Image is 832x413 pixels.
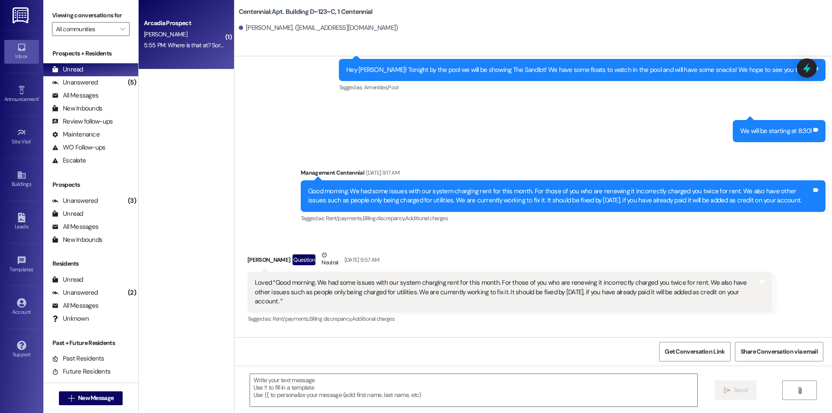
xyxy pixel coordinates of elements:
span: Billing discrepancy , [309,315,352,322]
div: Hey [PERSON_NAME]! Tonight by the pool we will be showing The Sandlot! We have some floats to wat... [346,65,812,75]
div: All Messages [52,222,98,231]
div: Prospects [43,180,138,189]
a: Account [4,296,39,319]
div: Unread [52,65,83,74]
a: Templates • [4,253,39,276]
div: Maintenance [52,130,100,139]
div: Question [292,254,315,265]
span: • [39,95,40,101]
label: Viewing conversations for [52,9,130,22]
span: Get Conversation Link [665,347,725,356]
div: [PERSON_NAME]. ([EMAIL_ADDRESS][DOMAIN_NAME]) [239,23,398,33]
span: New Message [78,393,114,403]
input: All communities [56,22,116,36]
div: Loved “Good morning. We had some issues with our system charging rent for this month. For those o... [255,278,758,306]
button: New Message [59,391,123,405]
a: Site Visit • [4,125,39,149]
span: • [33,265,35,271]
div: (5) [126,76,138,89]
div: Unread [52,275,83,284]
button: Send [715,380,757,400]
div: Prospects + Residents [43,49,138,58]
div: Tagged as: [339,81,825,94]
div: Tagged as: [301,212,825,224]
div: 5:55 PM: Where is that at? Sorry we went out looking and didn't see anything [144,41,337,49]
span: Pool [388,84,398,91]
div: Good morning. We had some issues with our system charging rent for this month. For those of you w... [308,187,812,205]
a: Buildings [4,168,39,191]
img: ResiDesk Logo [13,7,30,23]
div: All Messages [52,301,98,310]
button: Share Conversation via email [735,342,823,361]
a: Inbox [4,40,39,63]
div: New Inbounds [52,235,102,244]
div: Past + Future Residents [43,338,138,348]
button: Get Conversation Link [659,342,730,361]
b: Centennial: Apt. Building D~123~C, 1 Centennial [239,7,373,16]
div: Tagged as: [247,312,772,325]
div: All Messages [52,91,98,100]
div: Neutral [320,250,340,269]
div: [DATE] 9:57 AM [342,255,380,264]
div: (2) [126,286,138,299]
div: Review follow-ups [52,117,113,126]
a: Support [4,338,39,361]
span: Additional charges [352,315,395,322]
span: Amenities , [364,84,388,91]
div: [PERSON_NAME] [247,250,772,272]
div: Residents [43,259,138,268]
span: • [31,137,32,143]
div: Unread [52,209,83,218]
div: (3) [126,194,138,208]
div: Management Centennial [301,168,825,180]
div: Unanswered [52,196,98,205]
span: Additional charges [405,215,448,222]
span: [PERSON_NAME] [144,30,187,38]
a: Leads [4,210,39,234]
span: Billing discrepancy , [363,215,405,222]
span: Share Conversation via email [741,347,818,356]
div: Unknown [52,314,89,323]
div: Past Residents [52,354,104,363]
div: [DATE] 9:17 AM [364,168,400,177]
span: Rent/payments , [326,215,363,222]
div: Escalate [52,156,86,165]
div: WO Follow-ups [52,143,105,152]
div: Future Residents [52,367,110,376]
div: Unanswered [52,78,98,87]
div: Unanswered [52,288,98,297]
div: We will be starting at 8:30! [740,127,812,136]
i:  [724,387,730,394]
i:  [68,395,75,402]
i:  [796,387,803,394]
i:  [120,26,125,33]
span: Send [734,386,747,395]
span: Rent/payments , [273,315,309,322]
div: Arcadia Prospect [144,19,224,28]
div: New Inbounds [52,104,102,113]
